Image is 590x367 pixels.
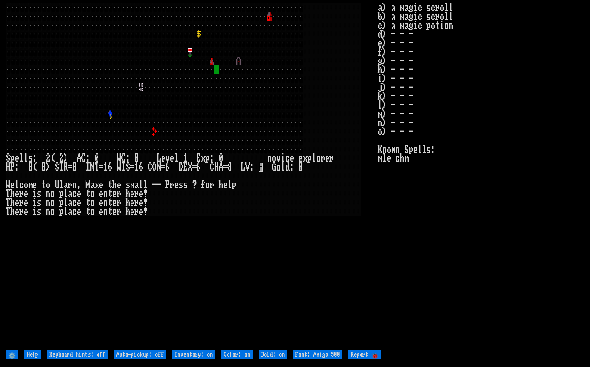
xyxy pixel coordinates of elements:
[55,181,59,189] div: U
[47,350,108,359] input: Keyboard hints: off
[134,189,139,198] div: r
[41,163,46,172] div: 8
[50,189,55,198] div: o
[77,207,81,216] div: e
[103,163,108,172] div: 1
[72,181,77,189] div: n
[290,163,294,172] div: :
[90,198,95,207] div: o
[108,163,112,172] div: 6
[117,189,121,198] div: r
[139,207,143,216] div: e
[205,154,210,163] div: p
[10,154,15,163] div: p
[329,154,334,163] div: r
[90,181,95,189] div: a
[221,350,253,359] input: Color: on
[210,154,214,163] div: :
[143,189,148,198] div: !
[64,163,68,172] div: R
[281,154,285,163] div: i
[24,189,28,198] div: e
[64,198,68,207] div: l
[281,163,285,172] div: l
[219,154,223,163] div: 0
[10,207,15,216] div: h
[321,154,325,163] div: r
[46,181,50,189] div: o
[165,154,170,163] div: v
[272,154,276,163] div: o
[259,163,263,172] mark: H
[143,207,148,216] div: !
[59,198,64,207] div: p
[134,198,139,207] div: r
[81,154,86,163] div: C
[6,163,10,172] div: H
[46,189,50,198] div: n
[46,163,50,172] div: )
[95,163,99,172] div: T
[103,207,108,216] div: n
[95,181,99,189] div: x
[90,163,95,172] div: N
[303,154,307,163] div: x
[210,181,214,189] div: r
[86,207,90,216] div: t
[112,198,117,207] div: e
[139,198,143,207] div: e
[86,189,90,198] div: t
[134,181,139,189] div: a
[99,207,103,216] div: e
[86,163,90,172] div: I
[223,181,228,189] div: e
[143,198,148,207] div: !
[28,181,33,189] div: m
[170,154,174,163] div: e
[103,189,108,198] div: n
[316,154,321,163] div: o
[201,181,205,189] div: f
[130,181,134,189] div: m
[114,350,166,359] input: Auto-pickup: off
[152,181,157,189] div: -
[64,181,68,189] div: a
[108,189,112,198] div: t
[6,350,18,359] input: ⚙️
[50,207,55,216] div: o
[10,181,15,189] div: e
[126,207,130,216] div: h
[90,207,95,216] div: o
[117,181,121,189] div: e
[90,189,95,198] div: o
[15,181,19,189] div: l
[24,350,41,359] input: Help
[298,163,303,172] div: 0
[72,163,77,172] div: 8
[126,163,130,172] div: S
[37,189,41,198] div: s
[183,154,188,163] div: 1
[259,350,287,359] input: Bold: on
[33,207,37,216] div: i
[130,189,134,198] div: e
[33,163,37,172] div: (
[223,163,228,172] div: =
[205,181,210,189] div: o
[134,207,139,216] div: r
[172,350,215,359] input: Inventory: on
[179,163,183,172] div: D
[170,181,174,189] div: r
[99,181,103,189] div: e
[192,163,197,172] div: =
[192,181,197,189] div: ?
[157,154,161,163] div: L
[86,154,90,163] div: :
[174,154,179,163] div: l
[112,207,117,216] div: e
[28,163,33,172] div: 8
[68,198,72,207] div: a
[126,154,130,163] div: :
[232,181,236,189] div: p
[68,163,72,172] div: =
